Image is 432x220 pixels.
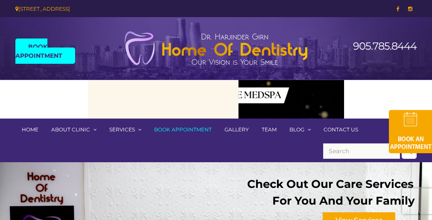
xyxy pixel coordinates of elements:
a: Contact Us [317,119,365,141]
a: Gallery [218,119,255,141]
img: Home of Dentistry [120,31,312,66]
div: Check Out Our Care Services [247,181,414,187]
div: For You And Your Family [272,198,415,203]
img: Medspa-Banner-Virtual-Consultation-2-1.gif [88,80,344,119]
img: book-an-appointment-hod-gld.png [389,110,432,153]
a: Team [255,119,283,141]
input: Search [323,143,400,159]
a: About Clinic [45,119,103,141]
a: 905.785.8444 [353,40,417,52]
a: Book Appointment [15,39,75,64]
a: Book Appointment [148,119,218,141]
a: Services [103,119,148,141]
a: Home [15,119,45,141]
div: [STREET_ADDRESS] [15,4,210,13]
a: Blog [283,119,317,141]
